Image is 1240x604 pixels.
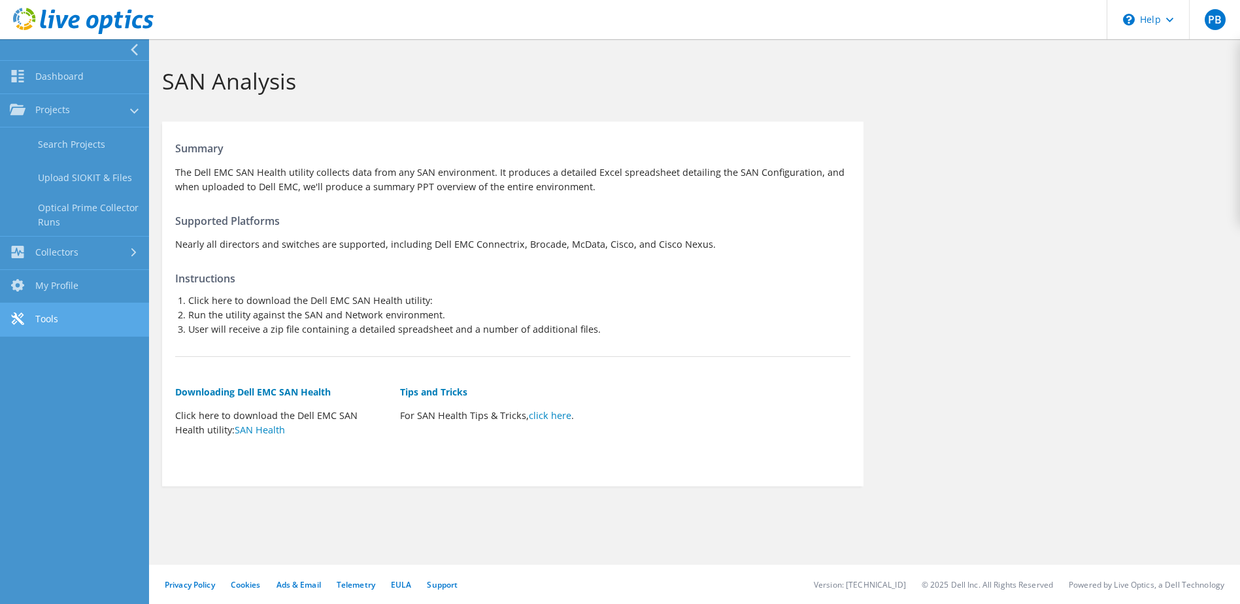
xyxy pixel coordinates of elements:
[1069,579,1224,590] li: Powered by Live Optics, a Dell Technology
[175,271,850,286] h4: Instructions
[337,579,375,590] a: Telemetry
[162,67,1220,95] h1: SAN Analysis
[165,579,215,590] a: Privacy Policy
[400,409,612,423] p: For SAN Health Tips & Tricks, .
[175,237,850,252] p: Nearly all directors and switches are supported, including Dell EMC Connectrix, Brocade, McData, ...
[1205,9,1226,30] span: PB
[175,141,850,156] h4: Summary
[276,579,321,590] a: Ads & Email
[175,409,387,437] p: Click here to download the Dell EMC SAN Health utility:
[188,294,850,308] li: Click here to download the Dell EMC SAN Health utility:
[188,322,850,337] li: User will receive a zip file containing a detailed spreadsheet and a number of additional files.
[391,579,411,590] a: EULA
[814,579,906,590] li: Version: [TECHNICAL_ID]
[529,409,571,422] a: click here
[400,385,612,399] h5: Tips and Tricks
[231,579,261,590] a: Cookies
[175,214,850,228] h4: Supported Platforms
[175,385,387,399] h5: Downloading Dell EMC SAN Health
[922,579,1053,590] li: © 2025 Dell Inc. All Rights Reserved
[235,424,285,436] a: SAN Health
[188,308,850,322] li: Run the utility against the SAN and Network environment.
[1123,14,1135,25] svg: \n
[175,165,850,194] p: The Dell EMC SAN Health utility collects data from any SAN environment. It produces a detailed Ex...
[427,579,458,590] a: Support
